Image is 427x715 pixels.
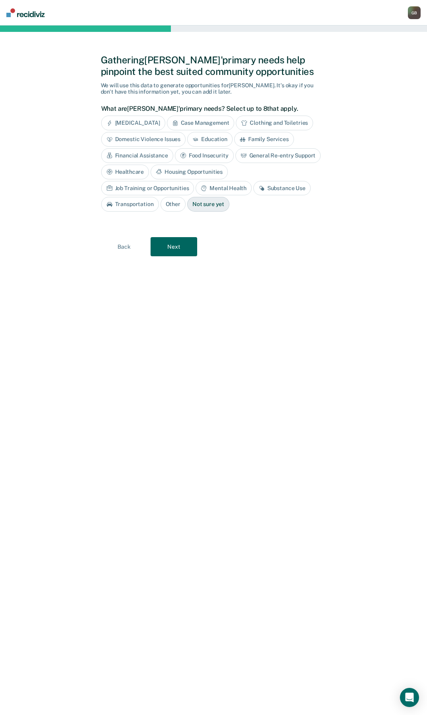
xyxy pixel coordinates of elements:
[167,116,235,130] div: Case Management
[187,197,229,212] div: Not sure yet
[6,8,45,17] img: Recidiviz
[175,148,234,163] div: Food Insecurity
[101,82,327,96] div: We will use this data to generate opportunities for [PERSON_NAME] . It's okay if you don't have t...
[151,165,228,179] div: Housing Opportunities
[101,165,149,179] div: Healthcare
[235,148,321,163] div: General Re-entry Support
[408,6,421,19] div: G B
[151,237,197,256] button: Next
[234,132,294,147] div: Family Services
[101,105,322,112] label: What are [PERSON_NAME]' primary needs? Select up to 8 that apply.
[187,132,233,147] div: Education
[101,116,165,130] div: [MEDICAL_DATA]
[101,181,194,196] div: Job Training or Opportunities
[253,181,311,196] div: Substance Use
[101,54,327,77] div: Gathering [PERSON_NAME]' primary needs help pinpoint the best suited community opportunities
[101,197,159,212] div: Transportation
[101,237,147,256] button: Back
[196,181,251,196] div: Mental Health
[400,688,419,707] div: Open Intercom Messenger
[101,148,173,163] div: Financial Assistance
[161,197,186,212] div: Other
[408,6,421,19] button: GB
[236,116,313,130] div: Clothing and Toiletries
[101,132,186,147] div: Domestic Violence Issues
